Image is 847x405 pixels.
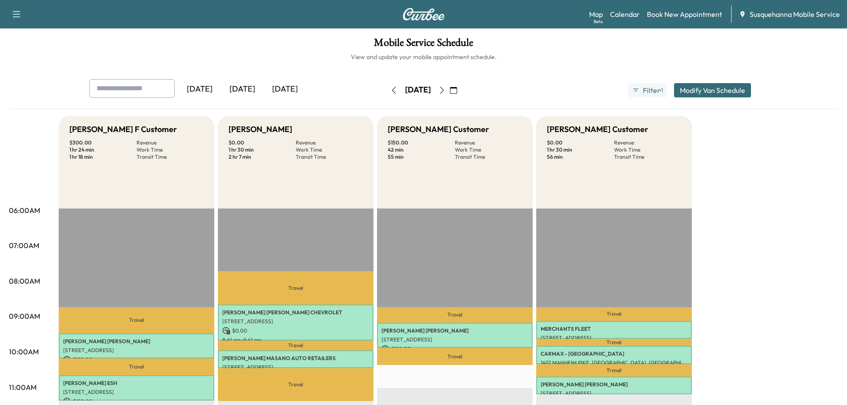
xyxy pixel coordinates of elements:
[388,153,455,160] p: 55 min
[455,139,522,146] p: Revenue
[536,364,692,377] p: Travel
[541,381,687,388] p: [PERSON_NAME] [PERSON_NAME]
[69,153,136,160] p: 1 hr 18 min
[614,146,681,153] p: Work Time
[541,359,687,366] p: 1457 MANHEIM PIKE, [GEOGRAPHIC_DATA], [GEOGRAPHIC_DATA], [GEOGRAPHIC_DATA]
[381,327,528,334] p: [PERSON_NAME] [PERSON_NAME]
[9,346,39,357] p: 10:00AM
[661,87,663,94] span: 1
[659,88,661,92] span: ●
[136,139,204,146] p: Revenue
[536,307,692,321] p: Travel
[222,337,369,344] p: 8:41 am - 9:41 am
[381,336,528,343] p: [STREET_ADDRESS]
[136,146,204,153] p: Work Time
[63,347,210,354] p: [STREET_ADDRESS]
[59,307,214,333] p: Travel
[547,153,614,160] p: 56 min
[388,123,489,136] h5: [PERSON_NAME] Customer
[221,79,264,100] div: [DATE]
[541,390,687,397] p: [STREET_ADDRESS]
[628,83,666,97] button: Filter●1
[377,307,533,323] p: Travel
[536,339,692,346] p: Travel
[229,139,296,146] p: $ 0.00
[610,9,640,20] a: Calendar
[674,83,751,97] button: Modify Van Schedule
[750,9,840,20] span: Susquehanna Mobile Service
[388,139,455,146] p: $ 150.00
[63,356,210,364] p: $ 150.00
[296,139,363,146] p: Revenue
[541,350,687,357] p: CARMAX - [GEOGRAPHIC_DATA]
[377,348,533,365] p: Travel
[229,123,292,136] h5: [PERSON_NAME]
[9,37,838,52] h1: Mobile Service Schedule
[63,380,210,387] p: [PERSON_NAME] ESH
[9,276,40,286] p: 08:00AM
[229,146,296,153] p: 1 hr 30 min
[222,327,369,335] p: $ 0.00
[264,79,306,100] div: [DATE]
[69,146,136,153] p: 1 hr 24 min
[455,146,522,153] p: Work Time
[594,18,603,25] div: Beta
[178,79,221,100] div: [DATE]
[218,341,373,350] p: Travel
[541,334,687,341] p: [STREET_ADDRESS]
[405,84,431,96] div: [DATE]
[547,146,614,153] p: 1 hr 30 min
[9,311,40,321] p: 09:00AM
[218,368,373,401] p: Travel
[614,153,681,160] p: Transit Time
[59,358,214,375] p: Travel
[222,355,369,362] p: [PERSON_NAME] MASANO AUTO RETAILERS
[381,345,528,353] p: $ 150.00
[589,9,603,20] a: MapBeta
[69,139,136,146] p: $ 300.00
[136,153,204,160] p: Transit Time
[9,205,40,216] p: 06:00AM
[643,85,659,96] span: Filter
[63,338,210,345] p: [PERSON_NAME] [PERSON_NAME]
[388,146,455,153] p: 42 min
[222,318,369,325] p: [STREET_ADDRESS]
[9,52,838,61] h6: View and update your mobile appointment schedule.
[229,153,296,160] p: 2 hr 7 min
[222,364,369,371] p: [STREET_ADDRESS]
[541,325,687,333] p: MERCHANTS FLEET
[402,8,445,20] img: Curbee Logo
[455,153,522,160] p: Transit Time
[222,309,369,316] p: [PERSON_NAME] [PERSON_NAME] CHEVROLET
[9,382,36,393] p: 11:00AM
[296,146,363,153] p: Work Time
[647,9,722,20] a: Book New Appointment
[69,123,177,136] h5: [PERSON_NAME] F Customer
[547,123,648,136] h5: [PERSON_NAME] Customer
[547,139,614,146] p: $ 0.00
[296,153,363,160] p: Transit Time
[614,139,681,146] p: Revenue
[218,271,373,305] p: Travel
[9,240,39,251] p: 07:00AM
[63,389,210,396] p: [STREET_ADDRESS]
